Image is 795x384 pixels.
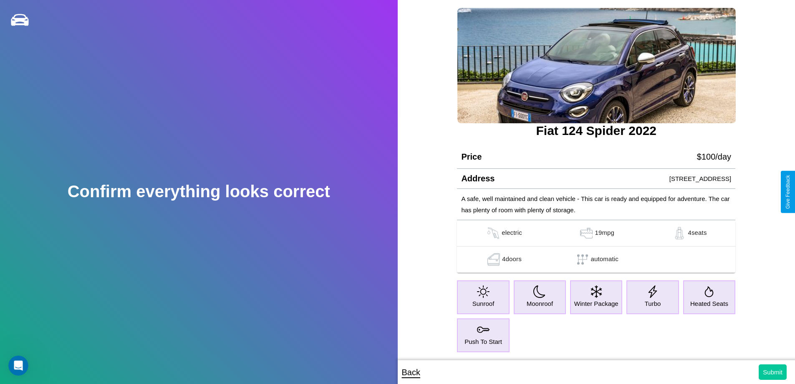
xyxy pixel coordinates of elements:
img: gas [578,227,595,239]
p: Heated Seats [690,298,728,309]
p: Back [402,365,420,380]
h4: Address [461,174,495,183]
h4: Price [461,152,482,162]
p: Sunroof [472,298,495,309]
p: Turbo [645,298,661,309]
button: Submit [759,364,787,380]
table: simple table [457,220,735,273]
h2: Confirm everything looks correct [68,182,330,201]
img: gas [671,227,688,239]
p: electric [502,227,522,239]
img: gas [485,227,502,239]
h3: Fiat 124 Spider 2022 [457,124,735,138]
p: Moonroof [527,298,553,309]
div: Give Feedback [785,175,791,209]
p: $ 100 /day [697,149,731,164]
p: Winter Package [574,298,618,309]
p: A safe, well maintained and clean vehicle - This car is ready and equipped for adventure. The car... [461,193,731,216]
p: 4 seats [688,227,707,239]
p: 4 doors [502,253,522,266]
p: [STREET_ADDRESS] [669,173,731,184]
p: Push To Start [464,336,502,347]
p: automatic [591,253,618,266]
img: gas [485,253,502,266]
p: 19 mpg [595,227,614,239]
iframe: Intercom live chat [8,356,28,376]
